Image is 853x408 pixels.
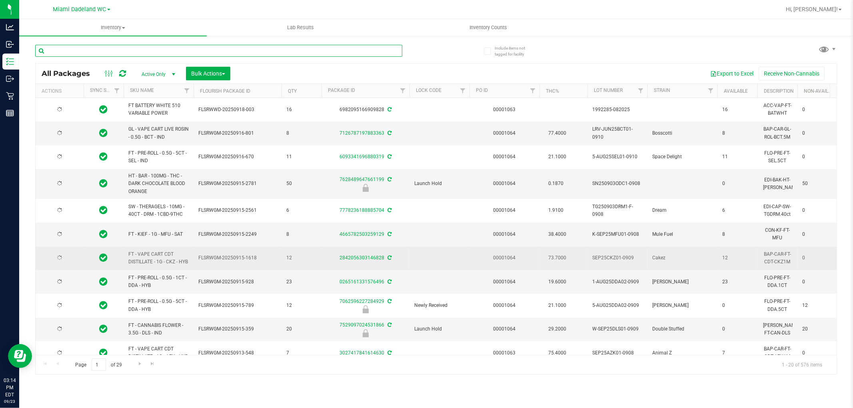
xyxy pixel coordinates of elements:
span: 16 [286,106,317,113]
span: 7 [286,349,317,357]
a: Filter [634,84,647,98]
div: EDI-CAP-SW-TGDRM.40ct [762,202,793,219]
a: 00001064 [493,303,516,308]
span: 19.6000 [544,276,570,288]
span: SW - THERAGELS - 10MG - 40CT - DRM - 1CBD-9THC [128,203,189,218]
a: Inventory Counts [394,19,582,36]
a: Strain [654,88,670,93]
span: 21.1000 [544,151,570,163]
a: Flourish Package ID [200,88,250,94]
inline-svg: Inventory [6,58,14,66]
span: Hi, [PERSON_NAME]! [786,6,838,12]
span: 50 [802,180,833,187]
a: 00001064 [493,181,516,186]
span: Sync from Compliance System [386,299,392,304]
div: FLO-PRE-FT-SEL.5CT [762,149,793,165]
span: In Sync [100,205,108,216]
span: 38.4000 [544,229,570,240]
a: PO ID [476,88,488,93]
span: FLSRWWD-20250918-003 [198,106,277,113]
span: 0 [802,106,833,113]
inline-svg: Reports [6,109,14,117]
div: FLO-PRE-FT-DDA.1CT [762,273,793,290]
div: 6982095166909828 [320,106,411,113]
span: In Sync [100,178,108,189]
span: 1.9100 [544,205,567,216]
span: Cakez [652,254,713,262]
a: 7126787197883363 [340,130,384,136]
span: FT - KIEF - 1G - MFU - SAT [128,231,189,238]
span: TG250903DRM1-F-0908 [592,203,643,218]
div: [PERSON_NAME]-FT-CAN-DLS [762,321,793,338]
span: 12 [802,302,833,309]
span: Sync from Compliance System [386,207,392,213]
span: 1 - 20 of 576 items [775,358,829,370]
div: Launch Hold [320,329,411,337]
span: FLSRWGM-20250915-2561 [198,207,277,214]
a: 7062596227284929 [340,299,384,304]
a: Filter [396,84,410,98]
span: Bulk Actions [191,70,225,77]
span: 16 [722,106,753,113]
span: 77.4000 [544,127,570,139]
div: Actions [42,88,80,94]
span: 6 [286,207,317,214]
a: 0265161331576496 [340,279,384,285]
a: THC% [546,88,559,94]
span: FLSRWGM-20250913-548 [198,349,277,357]
a: Filter [526,84,539,98]
a: 3027417841614630 [340,350,384,356]
div: EDI-BAK-HT-[PERSON_NAME] [762,175,793,192]
span: FT - PRE-ROLL - 0.5G - 1CT - DDA - HYB [128,274,189,289]
span: 1-AUG25DDA02-0909 [592,278,643,286]
div: CON-KF-FT-MFU [762,226,793,243]
span: FLSRWGM-20250915-1618 [198,254,277,262]
span: 0 [802,349,833,357]
span: HT - BAR - 100MG - THC - DARK CHOCOLATE BLOOD ORANGE [128,172,189,195]
span: 0 [722,302,753,309]
span: Miami Dadeland WC [53,6,106,13]
span: Inventory [19,24,207,31]
div: BAP-CAR-GL-ROL-BCT.5M [762,125,793,141]
a: 00001064 [493,279,516,285]
span: Bosscotti [652,129,713,137]
a: Qty [288,88,297,94]
span: 12 [286,302,317,309]
span: 0 [802,153,833,161]
span: Sync from Compliance System [386,231,392,237]
a: 7778236188885704 [340,207,384,213]
a: 00001064 [493,255,516,261]
span: Newly Received [414,302,465,309]
span: Mule Fuel [652,231,713,238]
div: FLO-PRE-FT-DDA.5CT [762,297,793,314]
a: Filter [110,84,124,98]
span: In Sync [100,323,108,334]
span: SEP25CKZ01-0909 [592,254,643,262]
span: 29.2000 [544,323,570,335]
span: 11 [286,153,317,161]
span: 6 [722,207,753,214]
iframe: Resource center [8,344,32,368]
span: Page of 29 [68,358,129,371]
inline-svg: Retail [6,92,14,100]
span: Sync from Compliance System [386,177,392,182]
a: SKU Name [130,88,154,93]
button: Receive Non-Cannabis [759,67,825,80]
a: 00001063 [493,350,516,356]
div: ACC-VAP-FT-BATWHT [762,101,793,118]
span: FLSRWGM-20250916-670 [198,153,277,161]
span: 11 [722,153,753,161]
span: W-SEP25DLS01-0909 [592,325,643,333]
a: Lab Results [207,19,394,36]
span: Sync from Compliance System [386,130,392,136]
div: Launch Hold [320,184,411,192]
span: Launch Hold [414,325,465,333]
a: 00001064 [493,154,516,159]
span: 7 [722,349,753,357]
span: In Sync [100,127,108,139]
span: In Sync [100,347,108,358]
span: In Sync [100,151,108,162]
span: Lab Results [276,24,325,31]
a: 6093341696880319 [340,154,384,159]
span: 1992285-082025 [592,106,643,113]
